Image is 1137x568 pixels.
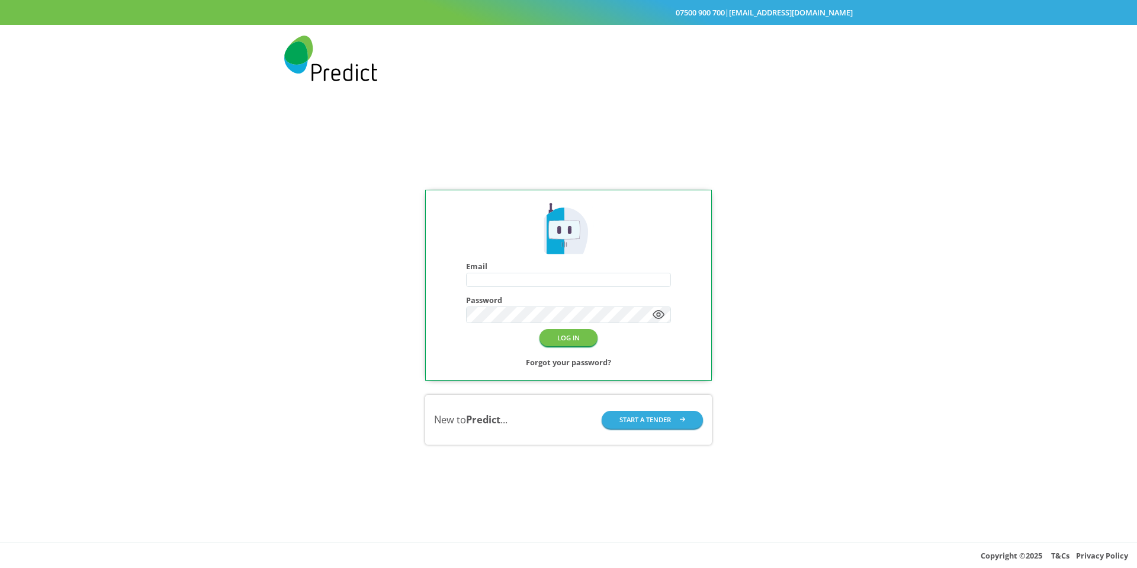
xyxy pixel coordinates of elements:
[284,36,377,81] img: Predict Mobile
[284,5,853,20] div: |
[602,411,704,428] button: START A TENDER
[676,7,725,18] a: 07500 900 700
[539,329,598,346] button: LOG IN
[540,201,597,258] img: Predict Mobile
[1051,550,1069,561] a: T&Cs
[466,413,500,426] b: Predict
[466,262,671,271] h4: Email
[466,296,671,305] h4: Password
[434,413,508,427] div: New to ...
[1076,550,1128,561] a: Privacy Policy
[729,7,853,18] a: [EMAIL_ADDRESS][DOMAIN_NAME]
[526,355,611,369] a: Forgot your password?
